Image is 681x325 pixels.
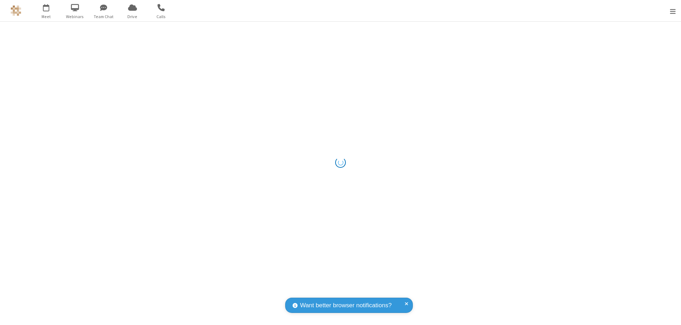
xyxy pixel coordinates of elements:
[119,13,146,20] span: Drive
[148,13,175,20] span: Calls
[62,13,88,20] span: Webinars
[11,5,21,16] img: QA Selenium DO NOT DELETE OR CHANGE
[300,301,392,310] span: Want better browser notifications?
[33,13,60,20] span: Meet
[90,13,117,20] span: Team Chat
